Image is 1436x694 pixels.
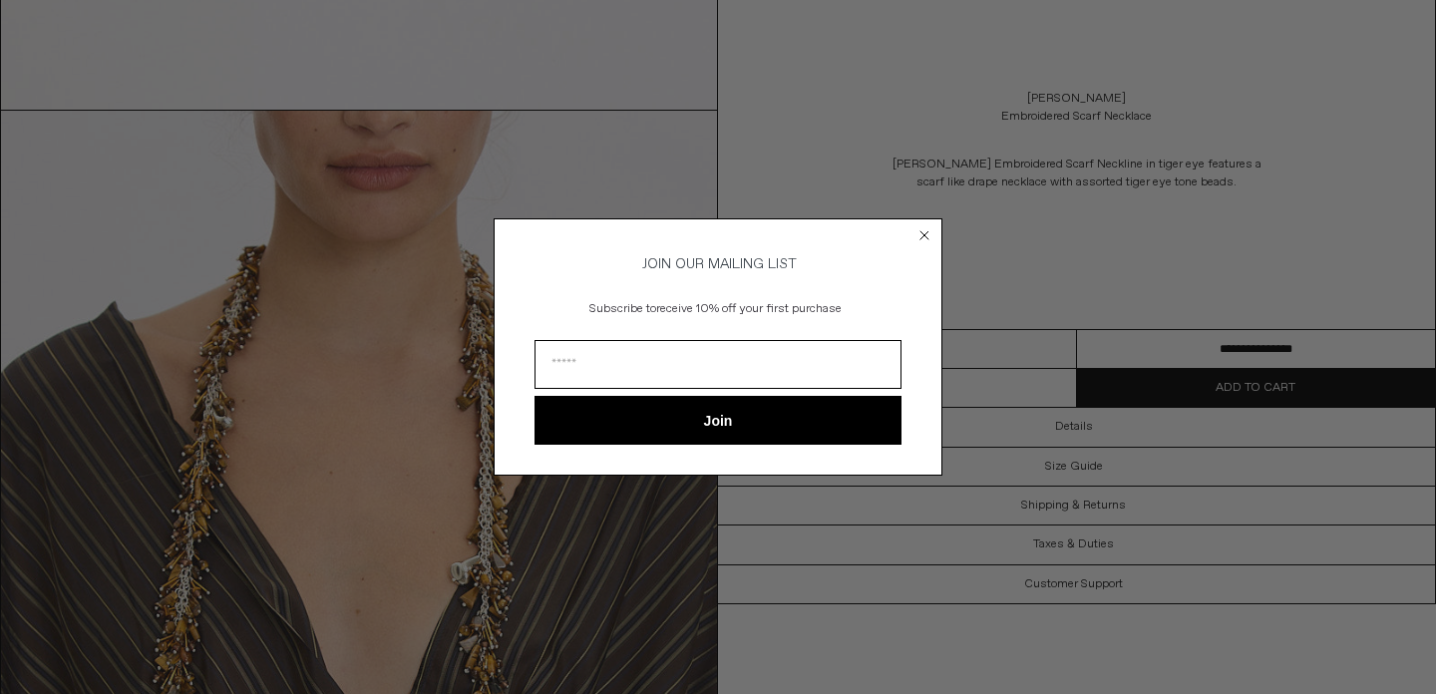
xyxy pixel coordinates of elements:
[589,301,656,317] span: Subscribe to
[639,255,797,273] span: JOIN OUR MAILING LIST
[535,396,901,445] button: Join
[656,301,842,317] span: receive 10% off your first purchase
[535,340,901,389] input: Email
[914,225,934,245] button: Close dialog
